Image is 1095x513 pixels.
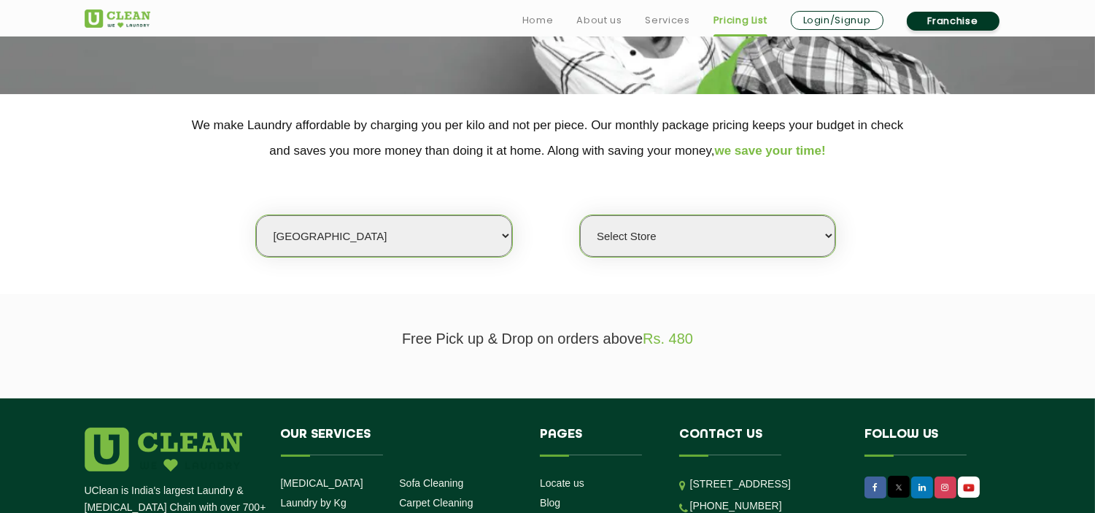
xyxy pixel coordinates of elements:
[85,112,1011,163] p: We make Laundry affordable by charging you per kilo and not per piece. Our monthly package pricin...
[281,497,347,509] a: Laundry by Kg
[540,428,657,455] h4: Pages
[281,477,363,489] a: [MEDICAL_DATA]
[399,497,473,509] a: Carpet Cleaning
[643,331,693,347] span: Rs. 480
[959,480,978,495] img: UClean Laundry and Dry Cleaning
[576,12,622,29] a: About us
[864,428,993,455] h4: Follow us
[791,11,883,30] a: Login/Signup
[679,428,843,455] h4: Contact us
[690,500,782,512] a: [PHONE_NUMBER]
[645,12,689,29] a: Services
[540,477,584,489] a: Locate us
[540,497,560,509] a: Blog
[690,476,843,493] p: [STREET_ADDRESS]
[281,428,519,455] h4: Our Services
[713,12,767,29] a: Pricing List
[907,12,999,31] a: Franchise
[85,9,150,28] img: UClean Laundry and Dry Cleaning
[715,144,826,158] span: we save your time!
[522,12,554,29] a: Home
[85,428,242,471] img: logo.png
[85,331,1011,347] p: Free Pick up & Drop on orders above
[399,477,463,489] a: Sofa Cleaning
